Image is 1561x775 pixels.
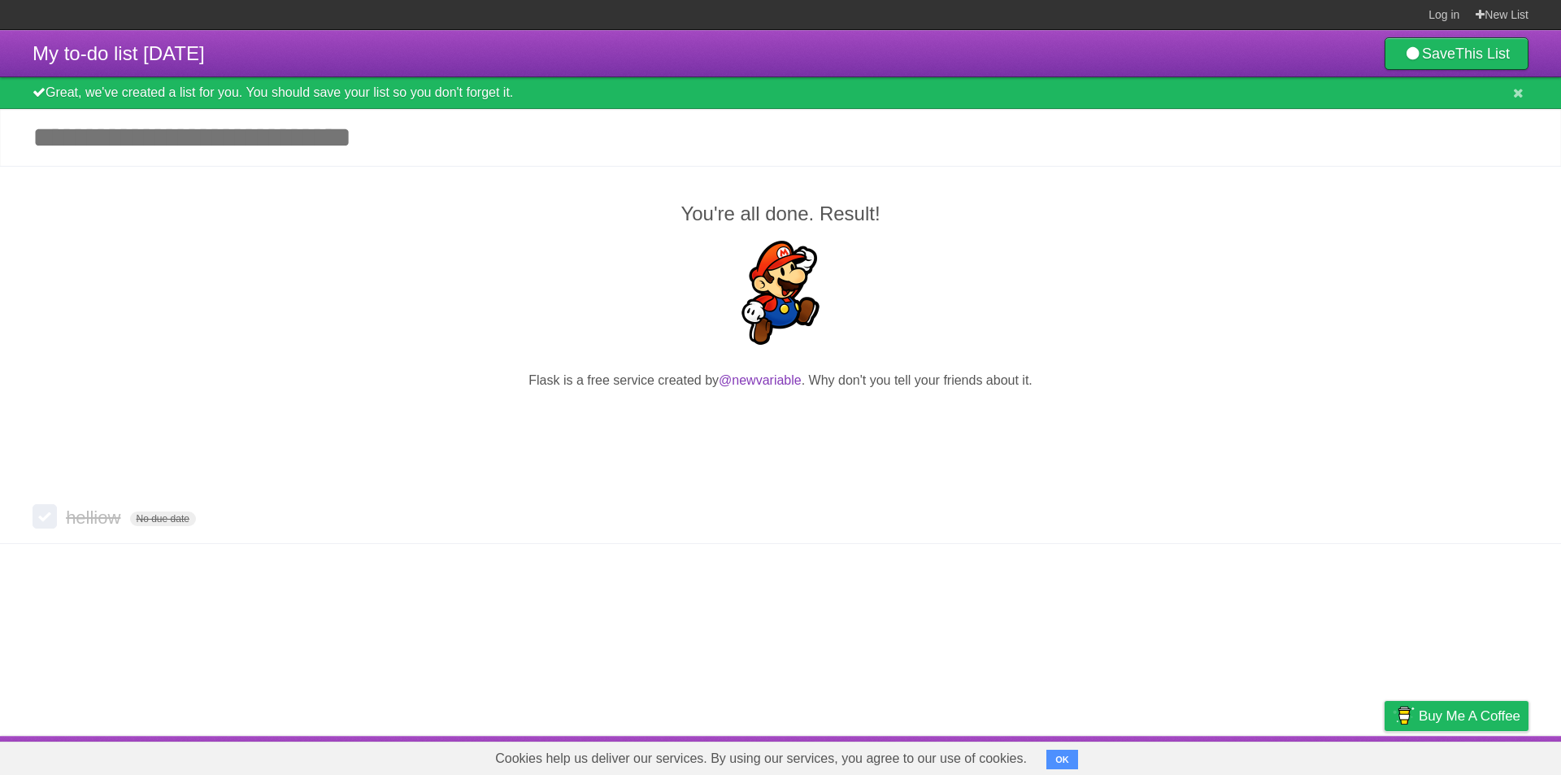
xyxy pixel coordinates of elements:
a: Terms [1308,740,1344,771]
button: OK [1046,750,1078,769]
span: Buy me a coffee [1419,702,1520,730]
label: Done [33,504,57,529]
img: Buy me a coffee [1393,702,1415,729]
a: Developers [1222,740,1288,771]
img: Super Mario [728,241,833,345]
a: About [1168,740,1202,771]
a: Privacy [1363,740,1406,771]
iframe: X Post Button [751,411,810,433]
span: My to-do list [DATE] [33,42,205,64]
span: No due date [130,512,196,526]
h2: You're all done. Result! [33,199,1528,229]
span: helliow [66,507,124,528]
p: Flask is a free service created by . Why don't you tell your friends about it. [33,371,1528,390]
a: Buy me a coffee [1385,701,1528,731]
a: Suggest a feature [1426,740,1528,771]
a: @newvariable [719,373,802,387]
b: This List [1455,46,1510,62]
span: Cookies help us deliver our services. By using our services, you agree to our use of cookies. [479,742,1043,775]
a: SaveThis List [1385,37,1528,70]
